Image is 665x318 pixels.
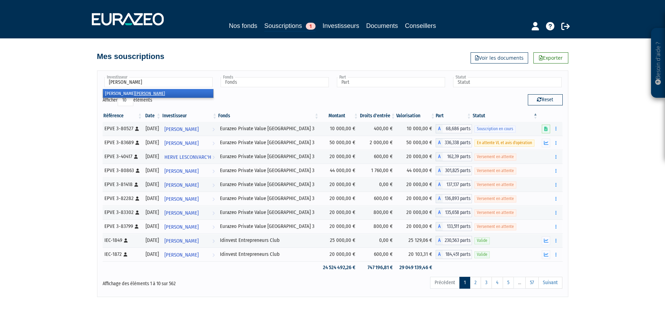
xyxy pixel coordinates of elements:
span: 230,563 parts [443,236,472,245]
div: IEC-1872 [104,251,141,258]
div: [DATE] [145,237,159,244]
td: 44 000,00 € [396,164,436,178]
div: [DATE] [145,195,159,202]
td: 20 000,00 € [319,192,359,206]
h4: Mes souscriptions [97,52,164,61]
div: EPVE 3-83302 [104,209,141,216]
span: A [436,124,443,133]
td: 10 000,00 € [319,122,359,136]
div: A - Eurazeo Private Value Europe 3 [436,208,472,217]
td: 20 000,00 € [396,220,436,234]
em: [PERSON_NAME] [135,91,165,96]
span: A [436,138,443,147]
div: [DATE] [145,251,159,258]
i: [Français] Personne physique [124,238,128,243]
div: [DATE] [145,125,159,132]
td: 400,00 € [359,122,396,136]
a: 3 [481,277,492,289]
div: Eurazeo Private Value [GEOGRAPHIC_DATA] 3 [220,167,317,174]
td: 50 000,00 € [396,136,436,150]
span: 133,511 parts [443,222,472,231]
li: [PERSON_NAME] [103,89,213,98]
span: A [436,152,443,161]
span: [PERSON_NAME] [164,179,199,192]
span: 136,893 parts [443,194,472,203]
span: 184,451 parts [443,250,472,259]
td: 0,00 € [359,234,396,247]
div: [DATE] [145,181,159,188]
a: Souscriptions1 [264,21,316,32]
td: 747 196,81 € [359,261,396,274]
span: Versement en attente [474,209,516,216]
i: [Français] Personne physique [135,210,139,215]
th: Date: activer pour trier la colonne par ordre croissant [143,110,161,122]
div: Affichage des éléments 1 à 10 sur 562 [103,276,288,287]
button: Reset [528,94,563,105]
a: Documents [366,21,398,31]
span: Valide [474,251,490,258]
a: [PERSON_NAME] [162,220,218,234]
td: 20 000,00 € [319,178,359,192]
a: 1 [459,277,470,289]
div: [DATE] [145,209,159,216]
i: Voir l'investisseur [212,179,215,192]
th: Investisseur: activer pour trier la colonne par ordre croissant [162,110,218,122]
div: A - Eurazeo Private Value Europe 3 [436,124,472,133]
td: 20 000,00 € [396,192,436,206]
th: Référence : activer pour trier la colonne par ordre croissant [103,110,143,122]
td: 20 000,00 € [396,150,436,164]
th: Statut : activer pour trier la colonne par ordre d&eacute;croissant [472,110,539,122]
i: [Français] Personne physique [124,252,127,257]
td: 29 049 139,46 € [396,261,436,274]
div: EPVE 3-40417 [104,153,141,160]
a: [PERSON_NAME] [162,192,218,206]
td: 20 000,00 € [396,206,436,220]
td: 25 000,00 € [319,234,359,247]
div: Eurazeo Private Value [GEOGRAPHIC_DATA] 3 [220,223,317,230]
a: 57 [525,277,539,289]
td: 20 000,00 € [319,150,359,164]
img: 1732889491-logotype_eurazeo_blanc_rvb.png [92,13,164,25]
a: [PERSON_NAME] [162,122,218,136]
a: Voir les documents [471,52,528,64]
a: Investisseurs [323,21,359,31]
a: Conseillers [405,21,436,31]
th: Valorisation: activer pour trier la colonne par ordre croissant [396,110,436,122]
div: IEC-1849 [104,237,141,244]
span: A [436,250,443,259]
span: [PERSON_NAME] [164,137,199,150]
td: 20 103,31 € [396,247,436,261]
i: Voir l'investisseur [212,151,215,164]
span: En attente VL et avis d'opération [474,140,534,146]
td: 1 760,00 € [359,164,396,178]
td: 800,00 € [359,220,396,234]
div: A - Eurazeo Private Value Europe 3 [436,166,472,175]
span: A [436,208,443,217]
i: Voir l'investisseur [212,137,215,150]
i: Voir l'investisseur [212,221,215,234]
label: Afficher éléments [103,94,152,106]
div: A - Eurazeo Private Value Europe 3 [436,180,472,189]
span: Versement en attente [474,182,516,188]
td: 2 000,00 € [359,136,396,150]
i: Voir l'investisseur [212,193,215,206]
th: Fonds: activer pour trier la colonne par ordre croissant [217,110,319,122]
td: 25 129,06 € [396,234,436,247]
a: [PERSON_NAME] [162,164,218,178]
th: Droits d'entrée: activer pour trier la colonne par ordre croissant [359,110,396,122]
span: [PERSON_NAME] [164,207,199,220]
div: A - Idinvest Entrepreneurs Club [436,250,472,259]
div: EPVE 3-83689 [104,139,141,146]
i: Voir l'investisseur [212,207,215,220]
div: A - Eurazeo Private Value Europe 3 [436,138,472,147]
a: [PERSON_NAME] [162,247,218,261]
div: EPVE 3-80863 [104,167,141,174]
div: Eurazeo Private Value [GEOGRAPHIC_DATA] 3 [220,195,317,202]
i: [Français] Personne physique [135,141,139,145]
div: Idinvest Entrepreneurs Club [220,237,317,244]
a: Exporter [533,52,568,64]
td: 20 000,00 € [319,220,359,234]
a: 5 [503,277,514,289]
div: [DATE] [145,153,159,160]
td: 24 524 492,26 € [319,261,359,274]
